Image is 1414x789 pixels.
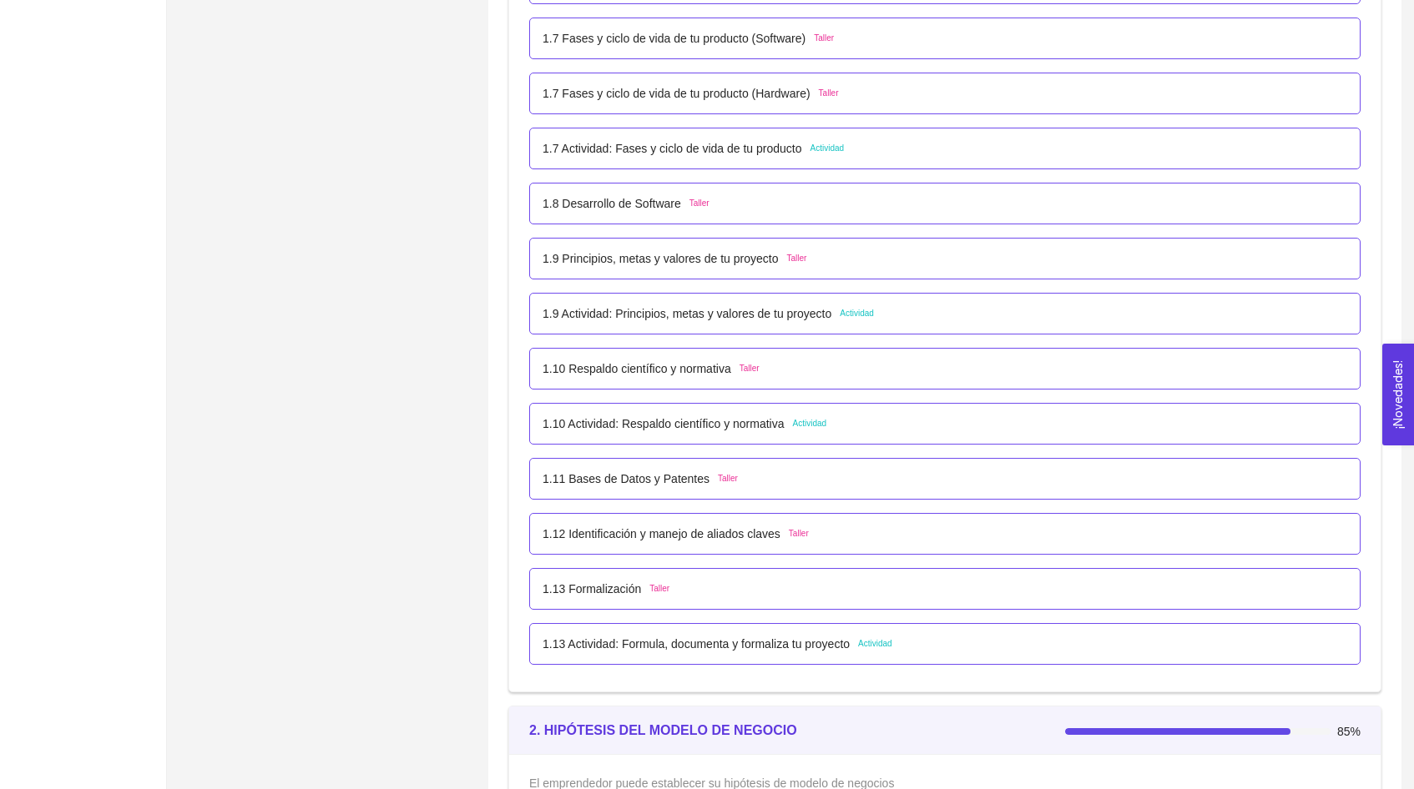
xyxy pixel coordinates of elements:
[543,29,805,48] p: 1.7 Fases y ciclo de vida de tu producto (Software)
[543,359,731,378] p: 1.10 Respaldo científico y normativa
[1337,726,1361,737] span: 85%
[543,304,831,323] p: 1.9 Actividad: Principios, metas y valores de tu proyecto
[786,252,806,265] span: Taller
[543,580,641,598] p: 1.13 Formalización
[1382,344,1414,445] button: Open Feedback Widget
[858,637,892,651] span: Actividad
[814,32,834,45] span: Taller
[840,307,874,320] span: Actividad
[789,527,809,540] span: Taller
[543,84,811,103] p: 1.7 Fases y ciclo de vida de tu producto (Hardware)
[543,470,710,488] p: 1.11 Bases de Datos y Patentes
[543,525,780,543] p: 1.12 Identificación y manejo de aliados claves
[543,415,785,433] p: 1.10 Actividad: Respaldo científico y normativa
[543,249,778,268] p: 1.9 Principios, metas y valores de tu proyecto
[649,582,669,596] span: Taller
[819,87,839,100] span: Taller
[543,139,802,158] p: 1.7 Actividad: Fases y ciclo de vida de tu producto
[529,723,797,737] strong: 2. HIPÓTESIS DEL MODELO DE NEGOCIO
[740,362,760,375] span: Taller
[543,635,850,653] p: 1.13 Actividad: Formula, documenta y formaliza tu proyecto
[811,142,845,155] span: Actividad
[718,472,738,485] span: Taller
[543,194,681,213] p: 1.8 Desarrollo de Software
[689,197,710,210] span: Taller
[793,417,827,430] span: Actividad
